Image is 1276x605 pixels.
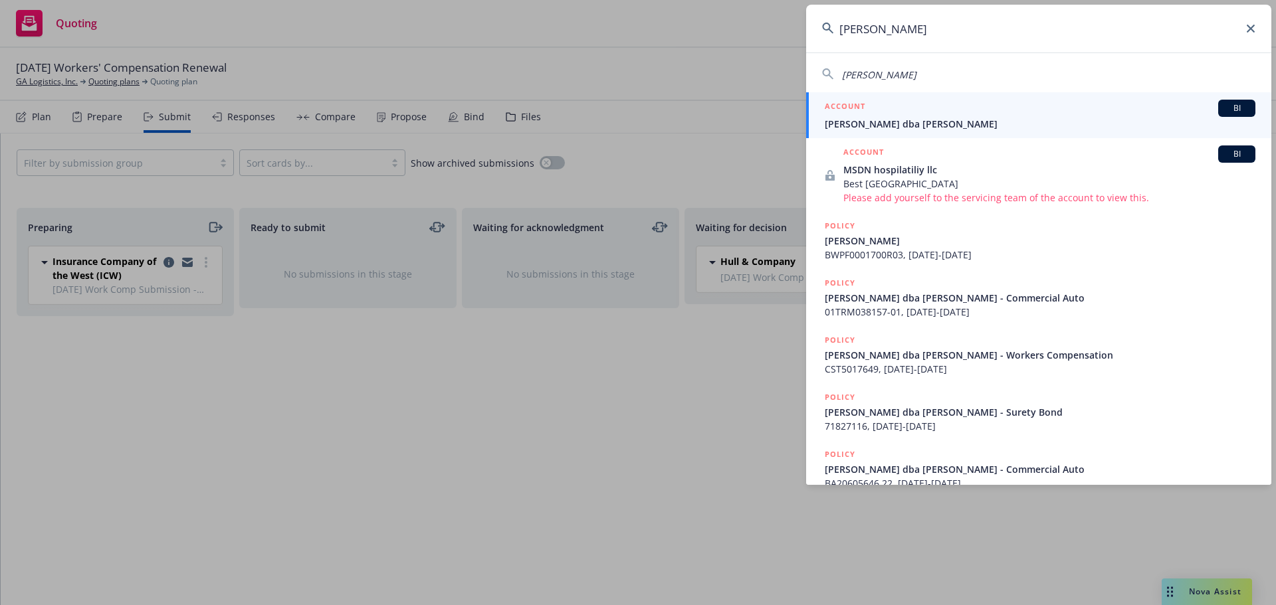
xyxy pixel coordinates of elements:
span: [PERSON_NAME] [842,68,916,81]
span: [PERSON_NAME] dba [PERSON_NAME] - Commercial Auto [825,462,1255,476]
a: POLICY[PERSON_NAME]BWPF0001700R03, [DATE]-[DATE] [806,212,1271,269]
span: 71827116, [DATE]-[DATE] [825,419,1255,433]
span: BA20605646 22, [DATE]-[DATE] [825,476,1255,490]
h5: POLICY [825,219,855,232]
h5: POLICY [825,276,855,290]
a: POLICY[PERSON_NAME] dba [PERSON_NAME] - Surety Bond71827116, [DATE]-[DATE] [806,383,1271,440]
span: [PERSON_NAME] dba [PERSON_NAME] [825,117,1255,131]
h5: ACCOUNT [825,100,865,116]
input: Search... [806,5,1271,52]
span: [PERSON_NAME] dba [PERSON_NAME] - Surety Bond [825,405,1255,419]
a: POLICY[PERSON_NAME] dba [PERSON_NAME] - Workers CompensationCST5017649, [DATE]-[DATE] [806,326,1271,383]
span: CST5017649, [DATE]-[DATE] [825,362,1255,376]
h5: ACCOUNT [843,145,884,161]
span: [PERSON_NAME] dba [PERSON_NAME] - Workers Compensation [825,348,1255,362]
a: POLICY[PERSON_NAME] dba [PERSON_NAME] - Commercial Auto01TRM038157-01, [DATE]-[DATE] [806,269,1271,326]
span: Best [GEOGRAPHIC_DATA] [843,177,1255,191]
span: MSDN hospilatiliy llc [843,163,1255,177]
h5: POLICY [825,333,855,347]
a: POLICY[PERSON_NAME] dba [PERSON_NAME] - Commercial AutoBA20605646 22, [DATE]-[DATE] [806,440,1271,497]
a: ACCOUNTBI[PERSON_NAME] dba [PERSON_NAME] [806,92,1271,138]
span: [PERSON_NAME] [825,234,1255,248]
h5: POLICY [825,390,855,404]
span: BWPF0001700R03, [DATE]-[DATE] [825,248,1255,262]
a: ACCOUNTBIMSDN hospilatiliy llcBest [GEOGRAPHIC_DATA]Please add yourself to the servicing team of ... [806,138,1271,212]
span: BI [1223,102,1250,114]
h5: POLICY [825,448,855,461]
span: BI [1223,148,1250,160]
span: [PERSON_NAME] dba [PERSON_NAME] - Commercial Auto [825,291,1255,305]
span: 01TRM038157-01, [DATE]-[DATE] [825,305,1255,319]
span: Please add yourself to the servicing team of the account to view this. [843,191,1255,205]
